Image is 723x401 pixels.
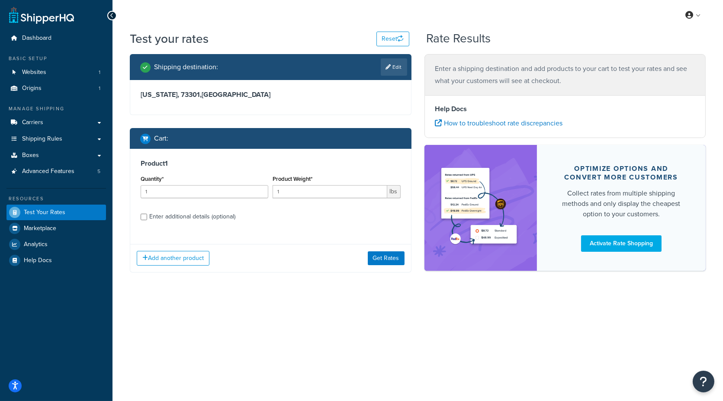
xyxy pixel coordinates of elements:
[435,118,563,128] a: How to troubleshoot rate discrepancies
[6,80,106,96] li: Origins
[6,131,106,147] a: Shipping Rules
[24,209,65,216] span: Test Your Rates
[273,176,312,182] label: Product Weight*
[376,32,409,46] button: Reset
[130,30,209,47] h1: Test your rates
[141,214,147,220] input: Enter additional details (optional)
[581,235,662,252] a: Activate Rate Shopping
[6,253,106,268] a: Help Docs
[6,221,106,236] a: Marketplace
[6,30,106,46] a: Dashboard
[435,104,695,114] h4: Help Docs
[558,164,685,182] div: Optimize options and convert more customers
[137,251,209,266] button: Add another product
[6,115,106,131] a: Carriers
[24,225,56,232] span: Marketplace
[24,241,48,248] span: Analytics
[149,211,235,223] div: Enter additional details (optional)
[693,371,714,392] button: Open Resource Center
[141,159,401,168] h3: Product 1
[22,135,62,143] span: Shipping Rules
[141,185,268,198] input: 0
[99,69,100,76] span: 1
[6,105,106,112] div: Manage Shipping
[22,168,74,175] span: Advanced Features
[6,64,106,80] a: Websites1
[6,195,106,202] div: Resources
[426,32,491,45] h2: Rate Results
[6,64,106,80] li: Websites
[22,119,43,126] span: Carriers
[22,85,42,92] span: Origins
[435,63,695,87] p: Enter a shipping destination and add products to your cart to test your rates and see what your c...
[99,85,100,92] span: 1
[558,188,685,219] div: Collect rates from multiple shipping methods and only display the cheapest option to your customers.
[22,35,51,42] span: Dashboard
[273,185,387,198] input: 0.00
[6,164,106,180] a: Advanced Features5
[6,80,106,96] a: Origins1
[154,135,168,142] h2: Cart :
[154,63,218,71] h2: Shipping destination :
[381,58,407,76] a: Edit
[368,251,405,265] button: Get Rates
[437,158,524,258] img: feature-image-rateshop-7084cbbcb2e67ef1d54c2e976f0e592697130d5817b016cf7cc7e13314366067.png
[97,168,100,175] span: 5
[22,152,39,159] span: Boxes
[22,69,46,76] span: Websites
[6,205,106,220] a: Test Your Rates
[6,164,106,180] li: Advanced Features
[6,148,106,164] a: Boxes
[387,185,401,198] span: lbs
[141,176,164,182] label: Quantity*
[141,90,401,99] h3: [US_STATE], 73301 , [GEOGRAPHIC_DATA]
[24,257,52,264] span: Help Docs
[6,237,106,252] a: Analytics
[6,55,106,62] div: Basic Setup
